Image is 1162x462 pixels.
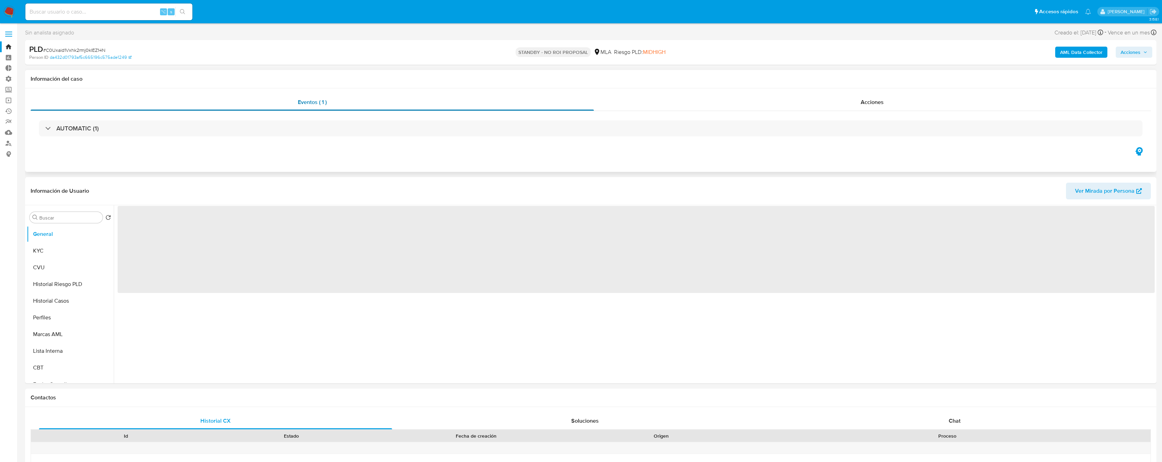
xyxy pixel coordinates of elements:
button: Fecha Compliant [27,376,114,393]
b: Person ID [29,54,48,61]
span: Vence en un mes [1108,29,1150,37]
span: Chat [949,417,961,425]
span: s [170,8,172,15]
span: Acciones [861,98,884,106]
button: Historial Riesgo PLD [27,276,114,293]
span: Historial CX [200,417,231,425]
div: Creado el: [DATE] [1054,28,1103,37]
a: Salir [1149,8,1157,15]
input: Buscar usuario o caso... [25,7,192,16]
span: - [1105,28,1106,37]
input: Buscar [39,215,100,221]
span: ⌥ [161,8,166,15]
button: AML Data Collector [1055,47,1107,58]
div: MLA [594,48,611,56]
span: Accesos rápidos [1039,8,1078,15]
span: Ver Mirada por Persona [1075,183,1135,199]
div: Id [48,432,204,439]
div: Proceso [749,432,1146,439]
p: STANDBY - NO ROI PROPOSAL [516,47,591,57]
span: Eventos ( 1 ) [298,98,327,106]
h1: Información del caso [31,75,1151,82]
span: MIDHIGH [643,48,666,56]
button: Buscar [32,215,38,220]
span: Acciones [1121,47,1140,58]
button: search-icon [175,7,190,17]
button: CVU [27,259,114,276]
div: Estado [214,432,369,439]
b: AML Data Collector [1060,47,1103,58]
h1: Información de Usuario [31,188,89,194]
span: Soluciones [571,417,599,425]
button: KYC [27,242,114,259]
button: Acciones [1116,47,1152,58]
span: # C0Uxaid1Vxhk2rmj0kIEZ14N [43,47,105,54]
span: Riesgo PLD: [614,48,666,56]
div: Origen [583,432,739,439]
a: da432d01793af5c665196c575ade1249 [50,54,132,61]
p: federico.luaces@mercadolibre.com [1108,8,1147,15]
span: ‌ [118,206,1155,293]
div: AUTOMATIC (1) [39,120,1143,136]
span: Sin analista asignado [25,29,74,37]
a: Notificaciones [1085,9,1091,15]
h1: Contactos [31,394,1151,401]
button: CBT [27,359,114,376]
button: General [27,226,114,242]
button: Historial Casos [27,293,114,309]
button: Volver al orden por defecto [105,215,111,222]
button: Ver Mirada por Persona [1066,183,1151,199]
button: Perfiles [27,309,114,326]
b: PLD [29,43,43,55]
div: Fecha de creación [379,432,573,439]
button: Lista Interna [27,343,114,359]
h3: AUTOMATIC (1) [56,125,99,132]
button: Marcas AML [27,326,114,343]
